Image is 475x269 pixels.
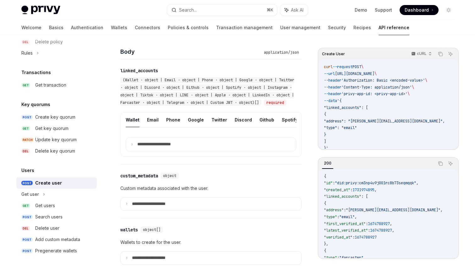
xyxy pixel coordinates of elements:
[16,245,97,256] a: POSTPregenerate wallets
[324,241,328,246] span: },
[35,247,77,255] div: Pregenerate wallets
[35,81,66,89] div: Get transaction
[71,20,103,35] a: Authentication
[16,123,97,134] a: GETGet key quorum
[168,20,209,35] a: Policies & controls
[49,20,63,35] a: Basics
[21,101,50,108] h5: Key quorums
[368,228,370,233] span: :
[35,136,77,143] div: Update key quorum
[436,159,445,168] button: Copy the contents from the code block
[324,71,335,76] span: --url
[446,50,455,58] button: Ask AI
[352,235,355,240] span: :
[16,211,97,223] a: POSTSearch users
[335,180,416,186] span: "did:privy:cm3np4u9j001rc8b73seqmqqk"
[352,187,374,192] span: 1731974895
[400,5,439,15] a: Dashboard
[337,214,339,219] span: :
[163,173,176,178] span: object
[21,115,33,120] span: POST
[375,7,392,13] a: Support
[21,126,30,131] span: GET
[21,249,33,253] span: POST
[324,228,368,233] span: "latest_verified_at"
[143,227,161,232] span: object[]
[280,4,308,16] button: Ask AI
[259,112,274,127] button: Github
[211,112,227,127] button: Twitter
[21,203,30,208] span: GET
[324,119,445,124] span: "address": "[PERSON_NAME][EMAIL_ADDRESS][DOMAIN_NAME]",
[324,187,350,192] span: "created_at"
[324,146,328,151] span: }'
[324,98,337,103] span: --data
[355,235,377,240] span: 1674788927
[21,226,30,231] span: DEL
[405,7,429,13] span: Dashboard
[417,51,427,56] p: cURL
[324,91,341,96] span: --header
[324,255,337,260] span: "type"
[324,105,368,110] span: "linked_accounts": [
[282,112,298,127] button: Spotify
[21,237,33,242] span: POST
[344,207,346,213] span: :
[436,50,445,58] button: Copy the contents from the code block
[120,227,138,233] div: wallets
[188,112,204,127] button: Google
[390,221,392,226] span: ,
[341,78,425,83] span: 'Authorization: Basic <encoded-value>'
[21,6,60,14] img: light logo
[120,47,261,56] h4: Body
[21,215,33,219] span: POST
[333,180,335,186] span: :
[412,85,414,90] span: \
[444,5,454,15] button: Toggle dark mode
[166,112,180,127] button: Phone
[379,20,409,35] a: API reference
[341,91,407,96] span: 'privy-app-id: <privy-app-id>'
[16,111,97,123] a: POSTCreate key quorum
[35,125,68,132] div: Get key quorum
[120,173,158,179] div: custom_metadata
[407,91,410,96] span: \
[374,71,377,76] span: \
[324,78,341,83] span: --header
[324,112,326,117] span: {
[267,8,273,13] span: ⌘ K
[341,85,412,90] span: 'Content-Type: application/json'
[120,67,158,74] div: linked_accounts
[324,235,352,240] span: "verified_at"
[361,64,363,69] span: \
[366,221,368,226] span: :
[16,134,97,145] a: PATCHUpdate key quorum
[16,234,97,245] a: POSTAdd custom metadata
[322,159,333,167] div: 200
[35,202,55,209] div: Get users
[374,187,377,192] span: ,
[21,137,34,142] span: PATCH
[35,224,59,232] div: Delete user
[324,214,337,219] span: "type"
[261,49,302,56] div: application/json
[324,85,341,90] span: --header
[408,49,434,59] button: cURL
[352,64,361,69] span: POST
[425,78,427,83] span: \
[291,7,303,13] span: Ask AI
[335,71,374,76] span: [URL][DOMAIN_NAME]
[21,149,30,153] span: DEL
[337,255,339,260] span: :
[324,64,333,69] span: curl
[324,139,326,144] span: ]
[370,228,392,233] span: 1674788927
[324,207,344,213] span: "address"
[363,255,366,260] span: ,
[416,180,418,186] span: ,
[355,7,367,13] a: Demo
[35,213,63,221] div: Search users
[280,20,320,35] a: User management
[35,236,80,243] div: Add custom metadata
[324,221,366,226] span: "first_verified_at"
